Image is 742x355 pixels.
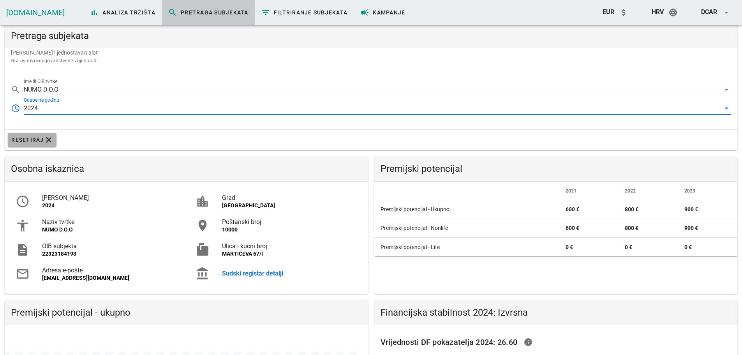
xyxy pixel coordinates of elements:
[222,194,357,201] div: Grad
[625,188,636,194] span: 2022
[42,194,177,201] div: [PERSON_NAME]
[42,251,177,257] div: 22323184193
[5,48,737,71] div: [PERSON_NAME] i jednostavan alat
[11,85,20,94] i: search
[722,8,731,17] i: arrow_drop_down
[196,243,210,257] i: markunread_mailbox
[374,300,738,325] div: Financijska stabilnost 2024: Izvrsna
[619,238,678,256] td: 0 €
[559,182,619,200] th: 2021
[678,182,737,200] th: 2023
[11,135,53,145] span: Resetiraj
[678,238,737,256] td: 0 €
[619,219,678,238] td: 800 €
[523,337,533,347] i: info
[24,102,731,115] div: Odaberite godinu2024
[559,238,619,256] td: 0 €
[42,226,177,233] div: NUMO D.O.O
[42,202,177,209] div: 2024
[90,8,99,17] i: bar_chart
[222,218,357,226] div: Poštanski broj
[374,200,559,219] td: Premijski potencijal - Ukupno
[16,243,30,257] i: description
[619,200,678,219] td: 800 €
[222,226,357,233] div: 10000
[222,251,357,257] div: MARTIĆEVA 67/I
[11,57,731,65] div: *na osnovi knjigovodstvene vrijednosti
[196,194,210,208] i: location_city
[24,97,59,103] label: Odaberite godinu
[619,182,678,200] th: 2022
[196,267,210,281] i: account_balance
[261,8,348,17] span: Filtriranje subjekata
[42,275,177,281] div: [EMAIL_ADDRESS][DOMAIN_NAME]
[559,200,619,219] td: 600 €
[11,104,20,113] i: access_time
[42,242,177,250] div: OIB subjekta
[222,202,357,209] div: [GEOGRAPHIC_DATA]
[360,8,369,17] i: campaign
[24,105,38,112] div: 2024
[374,219,559,238] td: Premijski potencijal - Nonlife
[261,8,270,17] i: filter_list
[566,188,576,194] span: 2021
[722,104,731,113] i: arrow_drop_down
[374,238,559,256] td: Premijski potencijal - Life
[16,194,30,208] i: access_time
[5,156,368,181] div: Osobna iskaznica
[603,8,614,16] span: EUR
[24,79,57,85] label: Ime ili OIB tvrtke
[619,8,628,17] i: attach_money
[16,219,30,233] i: accessibility
[5,300,368,325] div: Premijski potencijal - ukupno
[42,218,177,226] div: Naziv tvrtke
[652,8,664,16] span: hrv
[5,23,737,48] div: Pretraga subjekata
[222,242,357,250] div: Ulica i kucni broj
[678,200,737,219] td: 900 €
[168,8,249,17] span: Pretraga subjekata
[6,8,65,17] a: [DOMAIN_NAME]
[684,188,695,194] span: 2023
[668,8,678,17] i: language
[44,135,53,145] i: clear
[360,8,405,17] span: Kampanje
[701,8,717,16] span: dcar
[722,85,731,94] i: arrow_drop_down
[196,219,210,233] i: room
[222,270,357,277] a: Sudski registar detalji
[42,267,177,274] div: Adresa e-pošte
[168,8,177,17] i: search
[559,219,619,238] td: 600 €
[16,267,30,281] i: mail_outline
[8,133,56,147] button: Resetiraj
[374,156,738,181] div: Premijski potencijal
[90,8,155,17] span: Analiza tržišta
[678,219,737,238] td: 900 €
